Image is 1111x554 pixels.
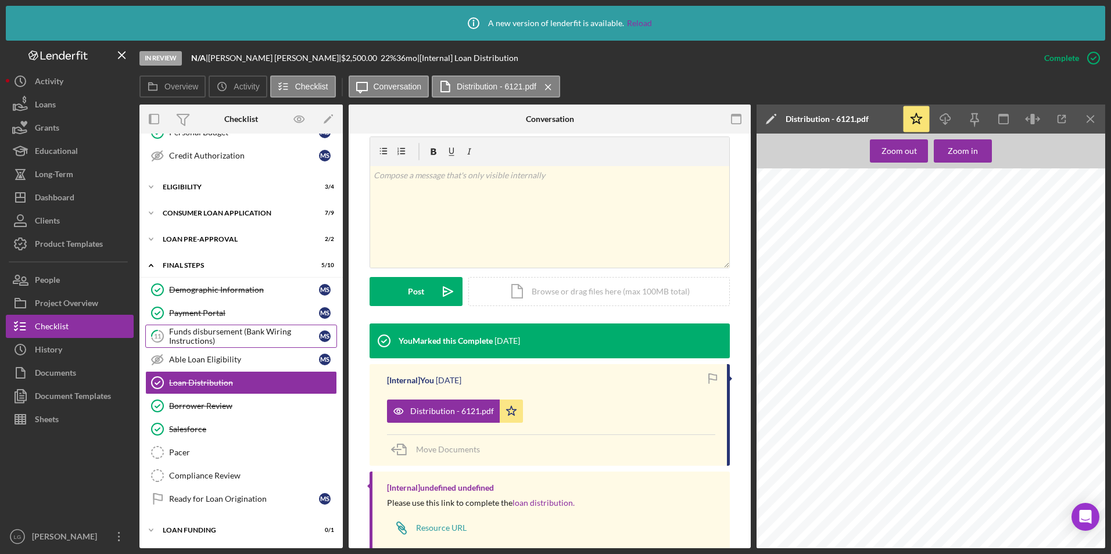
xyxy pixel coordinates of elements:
span: $100 [788,417,801,423]
div: Zoom out [881,139,917,163]
span: No [816,389,823,395]
span: Choice Neighborhood Fund 0% [844,431,929,437]
span: Move Documents [416,444,480,454]
span: [PERSON_NAME] [791,347,841,353]
div: Conversation [526,114,574,124]
span: Amount [872,333,895,339]
span: IL Consumer Doc Prep Fee - $0.00 [940,536,1034,542]
time: 2025-08-07 22:12 [494,336,520,346]
span: Payee [790,326,807,332]
div: Loan Distribution [169,378,336,387]
span: $50.00 [788,543,807,549]
div: 3 / 4 [313,184,334,190]
span:  [877,424,879,430]
div: Educational [35,139,78,166]
time: 2025-08-07 19:22 [436,376,461,385]
div: People [35,268,60,294]
a: Checklist [6,315,134,338]
span: Auto Loan - [897,417,929,423]
button: Grants [6,116,134,139]
div: Grants [35,116,59,142]
div: 0 / 1 [313,527,334,534]
span: KS Consumer - 2% or $100 [812,417,886,423]
div: Able Loan Eligibility [169,355,319,364]
span:  [788,410,790,416]
div: 7 / 9 [313,210,334,217]
div: Pacer [169,448,336,457]
div: Sheets [35,408,59,434]
div: History [35,338,62,364]
div: 2 / 2 [313,236,334,243]
div: Consumer Loan Application [163,210,305,217]
span:  [837,431,839,437]
div: Post [408,277,424,306]
div: Loan Funding [163,527,305,534]
div: M S [319,284,331,296]
div: Credit Authorization [169,151,319,160]
a: Activity [6,70,134,93]
a: Compliance Review [145,464,337,487]
span:  [844,410,846,416]
div: $2,500.00 [341,53,381,63]
span: Other Closing Costs: [788,452,849,458]
span: Tri-Merge Credit Report - $80.00 [795,469,883,476]
span: TransUnion - $35.00 [795,459,851,465]
span: [PERSON_NAME] [791,355,841,361]
a: Pacer [145,441,337,464]
span: [US_STATE] Vehicle - $100.00 [940,490,1023,497]
a: History [6,338,134,361]
div: M S [319,150,331,161]
span: MUST be in this column. [788,210,859,217]
button: Move Documents [387,435,492,464]
div: Product Templates [35,232,103,258]
span:  [932,490,934,497]
div: Loan Pre-Approval [163,236,305,243]
button: Loans [6,93,134,116]
div: Complete [1044,46,1079,70]
div: Clients [35,209,60,235]
span: Wire Fee - $25.00 [795,501,844,508]
span: MO Love Columbia - 0% [807,424,873,430]
button: Sheets [6,408,134,431]
a: Reload [627,19,652,28]
label: Overview [164,82,198,91]
a: Documents [6,361,134,384]
span: Consumer Loan Admin Fee [788,403,867,409]
div: [Internal] You [387,376,434,385]
div: | [Internal] Loan Distribution [417,53,518,63]
a: Demographic InformationMS [145,278,337,301]
div: Salesforce [169,425,336,434]
span: $100.00 [934,410,956,416]
span: Is this an Able Life Loan? [788,382,861,388]
div: M S [319,493,331,505]
span:  [788,519,790,525]
span: Payoff Amount = [788,203,836,210]
span:  [805,417,807,423]
span: Check Re-Cut Fee - $15.00 [940,469,1014,476]
label: Distribution - 6121.pdf [457,82,536,91]
span: $2,250.00 [866,347,893,353]
span:  [932,480,934,486]
span:  [788,490,790,497]
span: Amount being directed to reserve account, to be disbursed at a later time [845,188,1041,195]
div: M S [319,307,331,319]
div: Payment Portal [169,308,319,318]
div: A new version of lenderfit is available. [459,9,652,38]
div: Distribution - 6121.pdf [410,406,494,416]
span:  [932,519,934,525]
div: Open Intercom Messenger [1071,503,1099,531]
span: IL Consumer- $0 [795,410,840,416]
span:  [932,459,934,465]
div: [PERSON_NAME] [PERSON_NAME] | [208,53,341,63]
span:  [788,536,790,542]
span: JP Credit Building Fee per Year Amortized [940,501,1054,508]
button: Dashboard [6,186,134,209]
button: People [6,268,134,292]
span: MO Consumer - 10% or [851,410,915,416]
a: Payment PortalMS [145,301,337,325]
label: Checklist [295,82,328,91]
div: M S [319,354,331,365]
span:  [800,424,802,430]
